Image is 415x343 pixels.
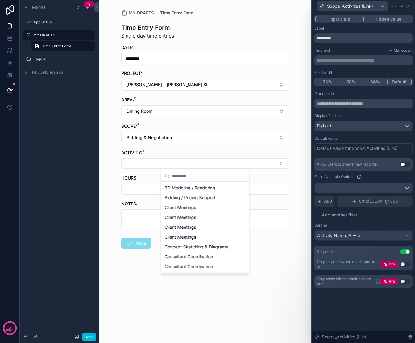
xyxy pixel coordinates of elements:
[31,41,95,51] a: Time Entry Form
[364,16,412,22] button: Hidden value
[389,279,395,284] span: Pro
[314,91,335,96] label: Placeholder
[165,244,228,250] span: Concept Sketching & Diagrams
[324,198,332,204] span: AND
[121,32,174,39] span: Single day time entries
[387,79,412,85] button: Default
[314,174,354,179] label: Filter Available Options
[121,175,138,180] span: HOURS:
[127,135,172,141] span: Bidding & Negotiation
[32,69,64,75] span: Hidden pages
[82,333,96,341] button: Done
[165,204,196,211] span: Client Meetings
[388,48,413,53] a: Markdown
[317,259,380,269] div: Only required when conditions are met
[389,262,395,267] span: Pro
[129,10,154,16] span: MY DRAFTS
[121,45,133,50] span: DATE:
[165,234,196,240] span: Client Meetings
[121,132,289,143] button: Select Button
[317,123,332,129] span: Default
[317,162,378,167] div: Allow users to create new records?
[127,108,152,114] span: Dining Room
[165,195,216,201] span: Bidding / Pricing Support
[314,26,324,31] label: Label
[33,33,91,38] label: MY DRAFTS
[315,16,364,22] button: Input field
[33,20,91,25] label: App Setup
[165,254,213,260] span: Consultant Coordination
[327,3,373,9] span: Scope_Activities (Link)
[121,97,134,102] span: AREA:
[8,325,11,331] p: 8
[121,201,137,206] span: NOTES:
[314,121,413,131] button: Default
[121,105,289,117] button: Select Button
[315,79,339,85] button: 33%
[127,82,208,88] span: [PERSON_NAME] – [PERSON_NAME] St
[165,264,213,270] span: Consultant Coordination
[165,273,213,280] span: Contractor Coordination
[121,23,174,32] h1: Time Entry Form
[317,249,333,254] div: Required
[317,276,373,286] span: Only show when conditions are met
[359,198,398,204] span: Condition group
[161,182,249,274] div: Suggestions
[121,79,289,91] button: Select Button
[314,136,338,141] label: Default value
[121,150,142,155] span: ACTIVITY:
[339,79,363,85] button: 50%
[32,4,45,10] span: Menu
[165,224,196,230] span: Client Meetings
[121,158,289,169] button: Select Button
[6,328,14,333] p: days
[165,185,215,191] span: 3D Modeling / Rendering
[322,212,357,218] span: Add another filter
[33,57,91,62] label: Page 4
[314,113,341,118] label: Display field as
[121,10,154,16] a: MY DRAFTS
[317,1,388,11] button: Scope_Activities (Link)
[121,71,142,76] span: PROJECT:
[314,55,413,65] div: scrollable content
[314,230,413,241] button: Activity Name: A -> Z
[394,48,413,53] span: Markdown
[160,10,193,16] a: Time Entry Form
[314,48,330,53] label: Help text
[317,145,398,151] div: Default value for Scope_Activities (Link)
[121,123,137,129] span: SCOPE:
[42,44,71,49] span: Time Entry Form
[314,70,333,75] label: Field width
[363,79,387,85] button: 66%
[314,223,327,228] label: Sorting
[165,214,196,220] span: Client Meetings
[314,209,413,220] button: Add another filter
